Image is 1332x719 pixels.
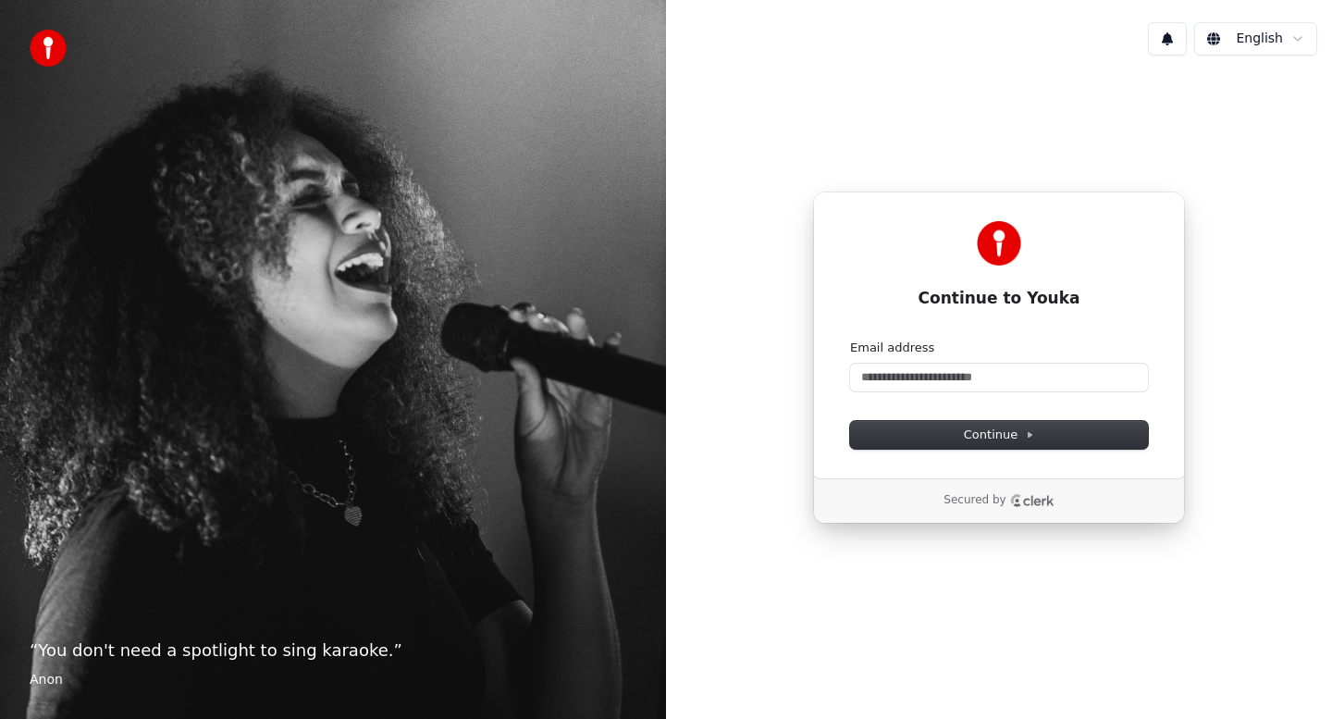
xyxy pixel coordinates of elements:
button: Continue [850,421,1148,449]
p: “ You don't need a spotlight to sing karaoke. ” [30,638,636,663]
h1: Continue to Youka [850,288,1148,310]
label: Email address [850,340,934,356]
img: youka [30,30,67,67]
p: Secured by [943,493,1005,508]
a: Clerk logo [1010,494,1054,507]
img: Youka [977,221,1021,266]
footer: Anon [30,671,636,689]
span: Continue [964,427,1034,443]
